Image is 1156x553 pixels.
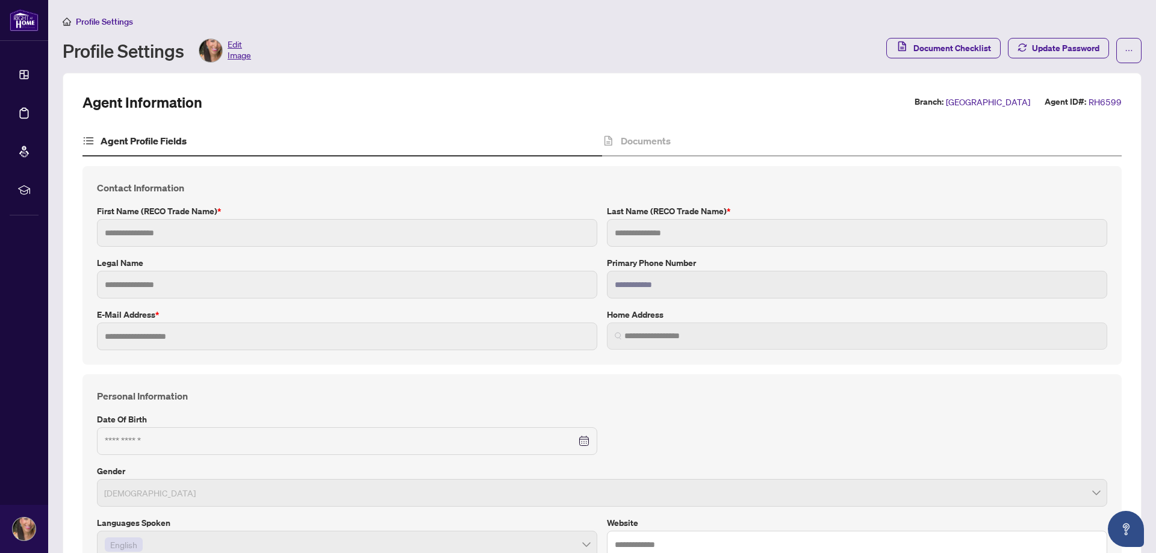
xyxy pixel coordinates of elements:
label: Last Name (RECO Trade Name) [607,205,1107,218]
span: ellipsis [1125,46,1133,55]
img: Profile Icon [199,39,222,62]
button: Document Checklist [886,38,1001,58]
span: English [110,538,137,551]
h2: Agent Information [82,93,202,112]
img: Profile Icon [13,517,36,540]
label: Languages spoken [97,516,597,530]
span: home [63,17,71,26]
label: Legal Name [97,256,597,270]
label: Agent ID#: [1045,95,1086,109]
label: Primary Phone Number [607,256,1107,270]
img: logo [10,9,39,31]
span: Edit Image [228,39,251,63]
label: Gender [97,465,1107,478]
h4: Contact Information [97,181,1107,195]
button: Update Password [1008,38,1109,58]
span: Female [104,481,1100,504]
span: Update Password [1032,39,1099,58]
h4: Personal Information [97,389,1107,403]
label: Home Address [607,308,1107,321]
label: Date of Birth [97,413,597,426]
span: RH6599 [1089,95,1122,109]
button: Open asap [1108,511,1144,547]
span: English [105,537,143,552]
span: [GEOGRAPHIC_DATA] [946,95,1030,109]
label: Branch: [915,95,943,109]
label: First Name (RECO Trade Name) [97,205,597,218]
span: Document Checklist [913,39,991,58]
span: Profile Settings [76,16,133,27]
img: search_icon [615,332,622,339]
label: Website [607,516,1107,530]
h4: Documents [621,134,671,148]
label: E-mail Address [97,308,597,321]
div: Profile Settings [63,39,251,63]
h4: Agent Profile Fields [101,134,187,148]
